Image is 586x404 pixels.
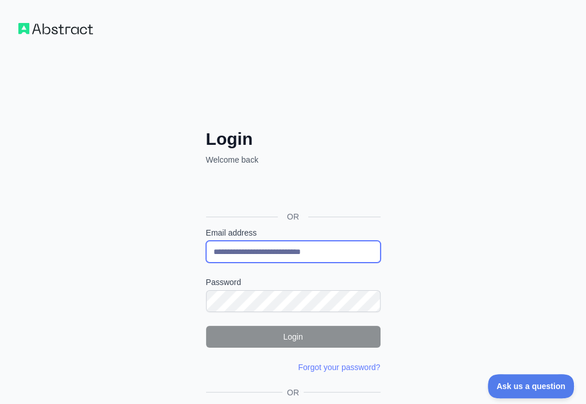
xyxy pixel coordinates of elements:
p: Welcome back [206,154,381,166]
button: Login [206,326,381,348]
label: Password [206,276,381,288]
span: OR [282,387,304,398]
iframe: Przycisk Zaloguj się przez Google [200,178,384,203]
h2: Login [206,129,381,149]
img: Workflow [18,23,93,34]
a: Forgot your password? [298,363,380,372]
iframe: Toggle Customer Support [488,374,575,398]
span: OR [278,211,308,222]
label: Email address [206,227,381,238]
